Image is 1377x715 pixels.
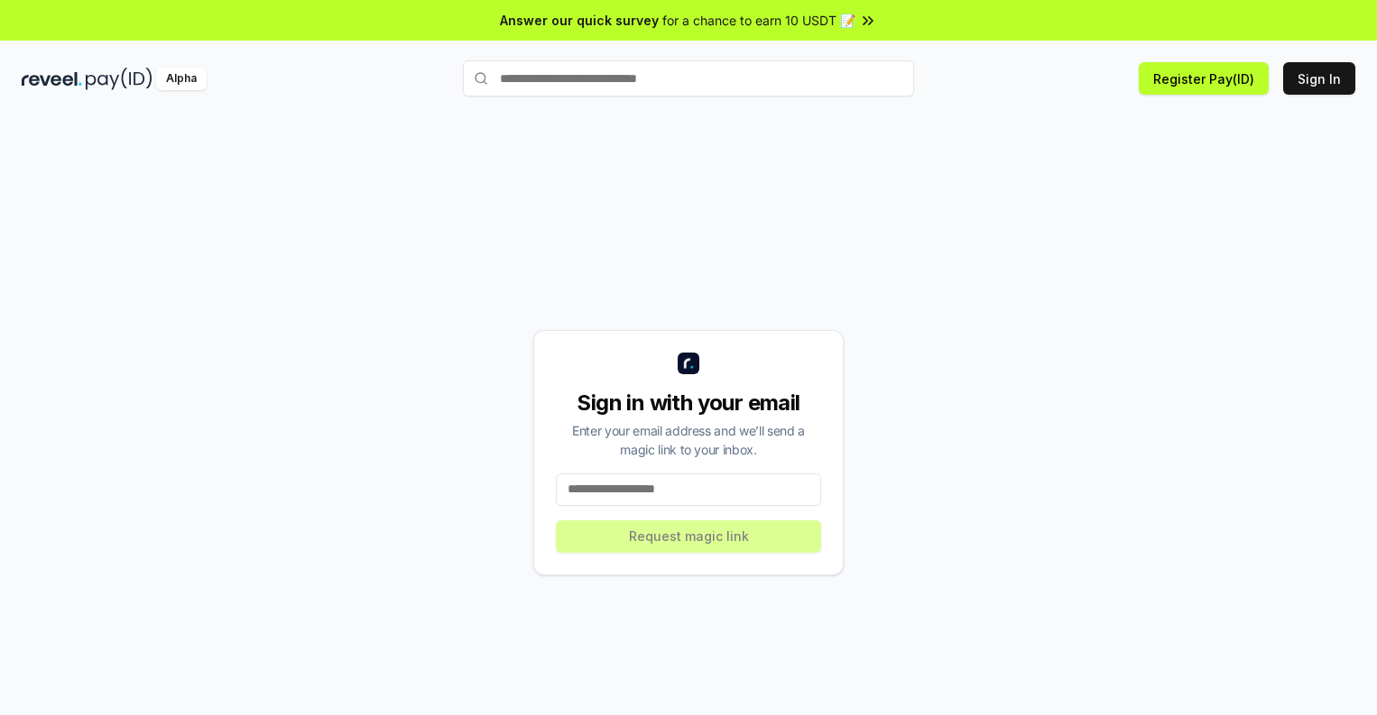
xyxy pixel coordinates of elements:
img: reveel_dark [22,68,82,90]
span: Answer our quick survey [500,11,659,30]
div: Alpha [156,68,207,90]
img: pay_id [86,68,152,90]
div: Enter your email address and we’ll send a magic link to your inbox. [556,421,821,459]
span: for a chance to earn 10 USDT 📝 [662,11,855,30]
img: logo_small [678,353,699,374]
button: Register Pay(ID) [1139,62,1269,95]
div: Sign in with your email [556,389,821,417]
button: Sign In [1283,62,1355,95]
